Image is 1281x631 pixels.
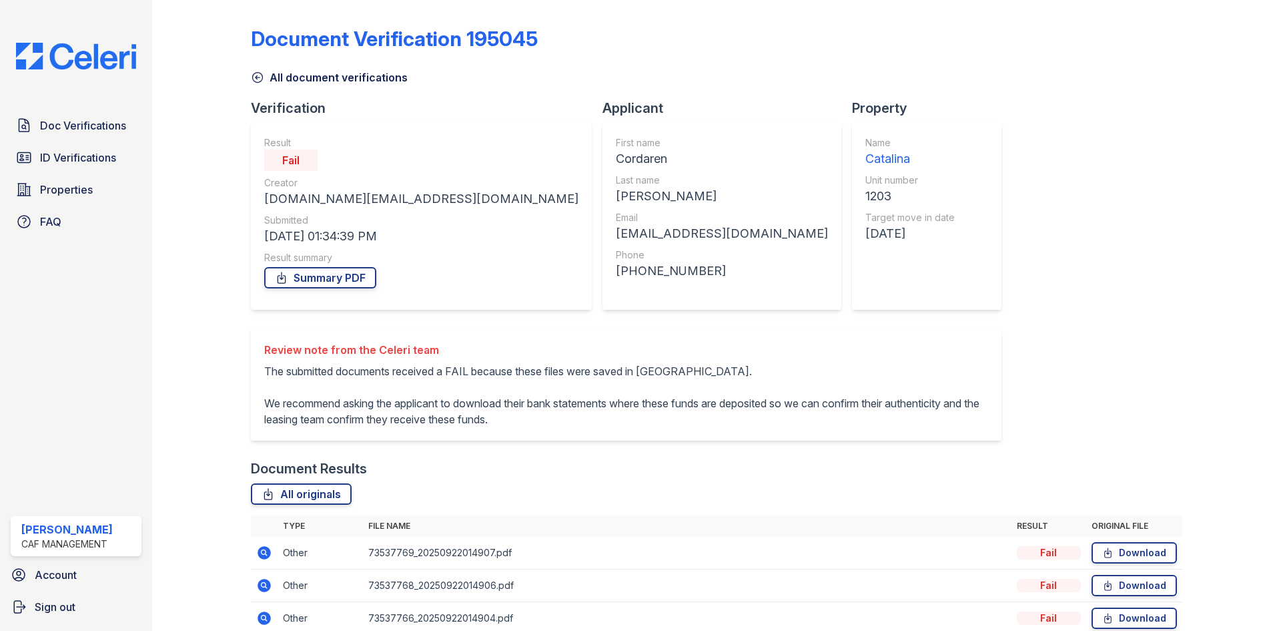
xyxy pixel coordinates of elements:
div: Document Results [251,459,367,478]
div: CAF Management [21,538,113,551]
div: Phone [616,248,828,262]
th: Result [1011,515,1086,537]
a: Account [5,562,147,588]
iframe: chat widget [1225,578,1268,618]
div: Catalina [865,150,955,168]
a: Summary PDF [264,267,376,288]
span: Sign out [35,599,75,615]
a: All originals [251,483,352,505]
div: Fail [1017,579,1081,592]
span: FAQ [40,214,61,230]
div: Fail [1017,612,1081,625]
div: Review note from the Celeri team [264,342,988,358]
div: Result [264,136,578,150]
div: [PERSON_NAME] [21,521,113,538]
div: Property [852,99,1012,118]
p: The submitted documents received a FAIL because these files were saved in [GEOGRAPHIC_DATA]. We r... [264,363,988,427]
a: Download [1092,542,1177,564]
a: Download [1092,575,1177,596]
span: ID Verifications [40,150,116,166]
div: Document Verification 195045 [251,27,538,51]
td: Other [278,570,363,602]
div: [DATE] [865,224,955,243]
div: Last name [616,174,828,187]
div: [DATE] 01:34:39 PM [264,227,578,246]
a: Name Catalina [865,136,955,168]
a: ID Verifications [11,144,141,171]
a: Sign out [5,594,147,620]
th: Type [278,515,363,537]
span: Properties [40,182,93,198]
div: [DOMAIN_NAME][EMAIL_ADDRESS][DOMAIN_NAME] [264,190,578,208]
a: Doc Verifications [11,112,141,139]
div: Creator [264,176,578,190]
div: Result summary [264,251,578,264]
div: Target move in date [865,211,955,224]
div: [PHONE_NUMBER] [616,262,828,280]
div: Cordaren [616,150,828,168]
div: Email [616,211,828,224]
th: File name [363,515,1011,537]
a: FAQ [11,208,141,235]
a: Properties [11,176,141,203]
div: First name [616,136,828,150]
th: Original file [1086,515,1182,537]
div: [EMAIL_ADDRESS][DOMAIN_NAME] [616,224,828,243]
div: Applicant [602,99,852,118]
a: All document verifications [251,69,408,85]
div: [PERSON_NAME] [616,187,828,206]
div: 1203 [865,187,955,206]
img: CE_Logo_Blue-a8612792a0a2168367f1c8372b55b34899dd931a85d93a1a3d3e32e68fde9ad4.png [5,43,147,69]
div: Fail [264,150,318,171]
td: 73537769_20250922014907.pdf [363,537,1011,570]
div: Fail [1017,546,1081,560]
td: 73537768_20250922014906.pdf [363,570,1011,602]
div: Unit number [865,174,955,187]
span: Account [35,567,77,583]
div: Name [865,136,955,150]
span: Doc Verifications [40,118,126,134]
div: Submitted [264,214,578,227]
td: Other [278,537,363,570]
div: Verification [251,99,602,118]
a: Download [1092,608,1177,629]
